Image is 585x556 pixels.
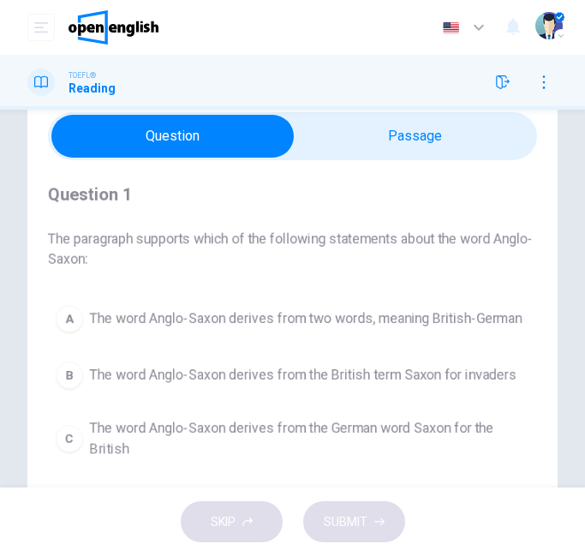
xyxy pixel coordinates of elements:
button: CThe word Anglo-Saxon derives from the German word Saxon for the British [48,410,537,467]
img: Profile picture [535,12,563,39]
button: AThe word Anglo-Saxon derives from two words, meaning British-German [48,297,537,340]
button: DThe word Anglo-Saxon derives from the German term Saxon for invaders [48,481,537,523]
button: open mobile menu [27,14,55,41]
button: BThe word Anglo-Saxon derives from the British term Saxon for invaders [48,354,537,397]
div: A [56,305,83,332]
h4: Question 1 [48,181,537,208]
span: The word Anglo-Saxon derives from the British term Saxon for invaders [90,365,516,386]
img: en [440,21,462,34]
img: OpenEnglish logo [69,10,158,45]
div: C [56,425,83,452]
span: TOEFL® [69,69,96,81]
span: The paragraph supports which of the following statements about the word Anglo-Saxon: [48,229,537,270]
h1: Reading [69,81,116,95]
span: The word Anglo-Saxon derives from two words, meaning British-German [90,308,522,329]
span: The word Anglo-Saxon derives from the German word Saxon for the British [90,418,529,459]
div: B [56,362,83,389]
